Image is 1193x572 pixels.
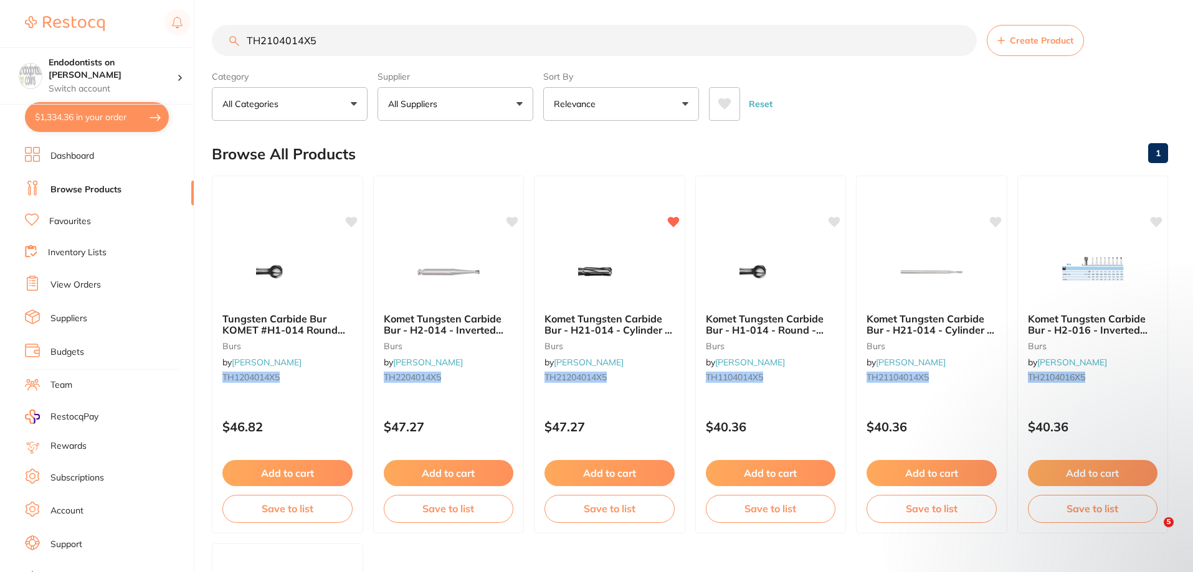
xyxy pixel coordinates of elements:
span: RestocqPay [50,411,98,423]
small: burs [867,341,997,351]
b: Tungsten Carbide Bur KOMET #H1-014 Round RA Pack of 5 [222,313,353,336]
img: Tungsten Carbide Bur KOMET #H1-014 Round RA Pack of 5 [247,241,328,303]
label: Category [212,71,368,82]
input: Search Products [212,25,977,56]
span: Komet Tungsten Carbide Bur - H21-014 - Cylinder - Slow Speed, Right Angle (RA), 5-Pack [544,312,672,359]
span: by [706,357,785,368]
a: Restocq Logo [25,9,105,38]
span: Tungsten Carbide Bur KOMET #H1-014 Round RA Pack of 5 [222,312,345,348]
p: All Suppliers [388,98,442,110]
p: $47.27 [544,420,675,434]
img: Komet Tungsten Carbide Bur - H2-016 - Inverted Cone - Straight (HP), 5-Pack [1052,241,1133,303]
span: by [384,357,463,368]
button: Save to list [544,495,675,522]
small: burs [544,341,675,351]
button: Save to list [222,495,353,522]
a: [PERSON_NAME] [554,357,624,368]
label: Supplier [378,71,533,82]
a: View Orders [50,279,101,291]
p: Switch account [49,83,177,95]
button: $1,334.36 in your order [25,102,169,132]
em: TH2204014X5 [384,372,441,383]
a: [PERSON_NAME] [715,357,785,368]
button: Add to cart [867,460,997,486]
a: Subscriptions [50,472,104,484]
p: $47.27 [384,420,514,434]
small: burs [222,341,353,351]
button: Add to cart [706,460,836,486]
span: by [867,357,946,368]
button: Add to cart [544,460,675,486]
span: Komet Tungsten Carbide Bur - H21-014 - Cylinder - Straight (HP), 5-Pack [867,312,994,348]
p: $40.36 [867,420,997,434]
em: TH1204014X5 [222,372,280,383]
em: TH1104014X5 [706,372,763,383]
a: Suppliers [50,312,87,325]
button: Relevance [543,87,699,121]
img: Komet Tungsten Carbide Bur - H1-014 - Round - Straight (HP), 5-Pack [730,241,811,303]
label: Sort By [543,71,699,82]
a: [PERSON_NAME] [876,357,946,368]
small: burs [384,341,514,351]
button: All Categories [212,87,368,121]
small: burs [706,341,836,351]
a: Favourites [49,215,91,228]
button: Reset [745,87,776,121]
button: Add to cart [222,460,353,486]
span: by [544,357,624,368]
a: Support [50,538,82,551]
b: Komet Tungsten Carbide Bur - H21-014 - Cylinder - Slow Speed, Right Angle (RA), 5-Pack [544,313,675,336]
em: TH21204014X5 [544,372,607,383]
span: Komet Tungsten Carbide Bur - H2-014 - Inverted Cone - Slow Speed, Right Angle (RA), 5-Pack [384,312,503,359]
img: RestocqPay [25,410,40,424]
button: Save to list [384,495,514,522]
p: $40.36 [706,420,836,434]
a: [PERSON_NAME] [232,357,302,368]
a: RestocqPay [25,410,98,424]
a: [PERSON_NAME] [393,357,463,368]
p: All Categories [222,98,283,110]
a: Budgets [50,346,84,359]
img: Restocq Logo [25,16,105,31]
span: Create Product [1010,35,1073,45]
button: Save to list [867,495,997,522]
p: Relevance [554,98,601,110]
b: Komet Tungsten Carbide Bur - H21-014 - Cylinder - Straight (HP), 5-Pack [867,313,997,336]
span: by [222,357,302,368]
button: Create Product [987,25,1084,56]
a: Inventory Lists [48,246,107,259]
a: Dashboard [50,150,94,162]
iframe: Intercom notifications message [938,276,1187,513]
button: Save to list [706,495,836,522]
button: Add to cart [384,460,514,486]
b: Komet Tungsten Carbide Bur - H1-014 - Round - Straight (HP), 5-Pack [706,313,836,336]
b: Komet Tungsten Carbide Bur - H2-014 - Inverted Cone - Slow Speed, Right Angle (RA), 5-Pack [384,313,514,336]
img: Komet Tungsten Carbide Bur - H2-014 - Inverted Cone - Slow Speed, Right Angle (RA), 5-Pack [408,241,489,303]
p: $46.82 [222,420,353,434]
em: TH21104014X5 [867,372,929,383]
span: Komet Tungsten Carbide Bur - H1-014 - Round - Straight (HP), 5-Pack [706,312,824,348]
img: Endodontists on Collins [19,63,42,86]
span: 5 [1164,517,1174,527]
h4: Endodontists on Collins [49,57,177,81]
h2: Browse All Products [212,146,356,163]
img: Komet Tungsten Carbide Bur - H21-014 - Cylinder - Straight (HP), 5-Pack [891,241,972,303]
a: Browse Products [50,184,121,196]
a: 1 [1148,141,1168,166]
iframe: Intercom live chat [1138,517,1168,547]
img: Komet Tungsten Carbide Bur - H21-014 - Cylinder - Slow Speed, Right Angle (RA), 5-Pack [569,241,650,303]
button: All Suppliers [378,87,533,121]
a: Account [50,505,83,517]
a: Team [50,379,72,391]
a: Rewards [50,440,87,452]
